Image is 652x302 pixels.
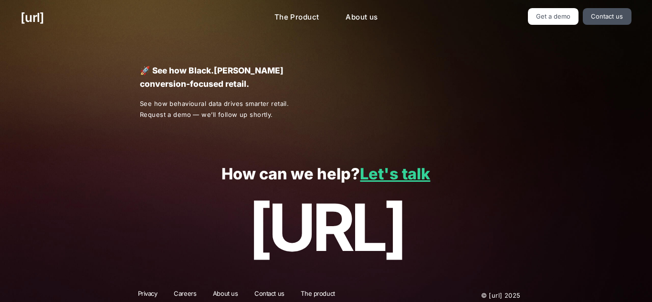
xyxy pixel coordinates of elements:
a: The product [294,289,341,302]
a: Let's talk [360,165,430,183]
a: Contact us [583,8,631,25]
a: Privacy [132,289,164,302]
a: About us [338,8,385,27]
a: Careers [168,289,202,302]
a: [URL] [21,8,44,27]
a: Contact us [248,289,291,302]
a: Get a demo [528,8,579,25]
p: How can we help? [21,166,631,183]
p: See how behavioural data drives smarter retail. Request a demo — we’ll follow up shortly. [140,98,310,120]
p: 🚀 See how Black.[PERSON_NAME] conversion-focused retail. [140,64,309,91]
p: © [URL] 2025 [423,289,521,302]
p: [URL] [21,191,631,264]
a: About us [207,289,244,302]
a: The Product [267,8,327,27]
